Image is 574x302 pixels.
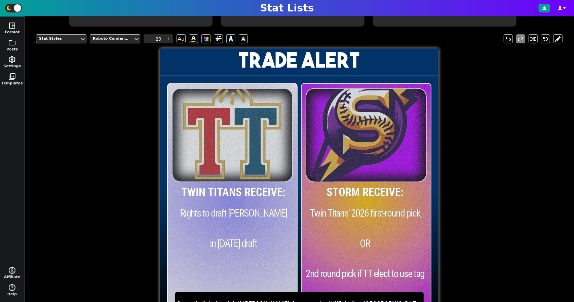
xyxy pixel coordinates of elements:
[299,201,431,225] span: Twin Titans' 2026 first-round pick
[8,39,16,47] span: folder
[239,34,248,43] span: A
[160,49,438,70] h1: TRADE ALERT
[168,232,299,255] span: in [DATE] draft
[8,73,16,81] span: photo_library
[299,232,431,255] span: OR
[168,184,299,201] div: TWIN TITANS RECEIVE:
[168,201,299,225] span: Rights to draft [PERSON_NAME]
[299,184,431,201] div: STORM RECEIVE:
[516,35,525,43] span: redo
[8,22,16,30] span: space_dashboard
[260,2,314,14] h1: Stat Lists
[8,284,16,292] span: help
[93,36,130,42] div: Roboto Condensed
[8,266,16,274] span: monetization_on
[144,34,154,43] span: -
[504,34,513,43] button: undo
[504,35,512,43] span: undo
[39,36,77,42] div: Stat Styles
[516,34,525,43] button: redo
[163,34,173,43] span: +
[299,262,431,286] span: 2nd round pick if TT elect to use tag
[8,55,16,64] span: settings
[177,34,186,43] span: Aa
[229,33,233,44] span: A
